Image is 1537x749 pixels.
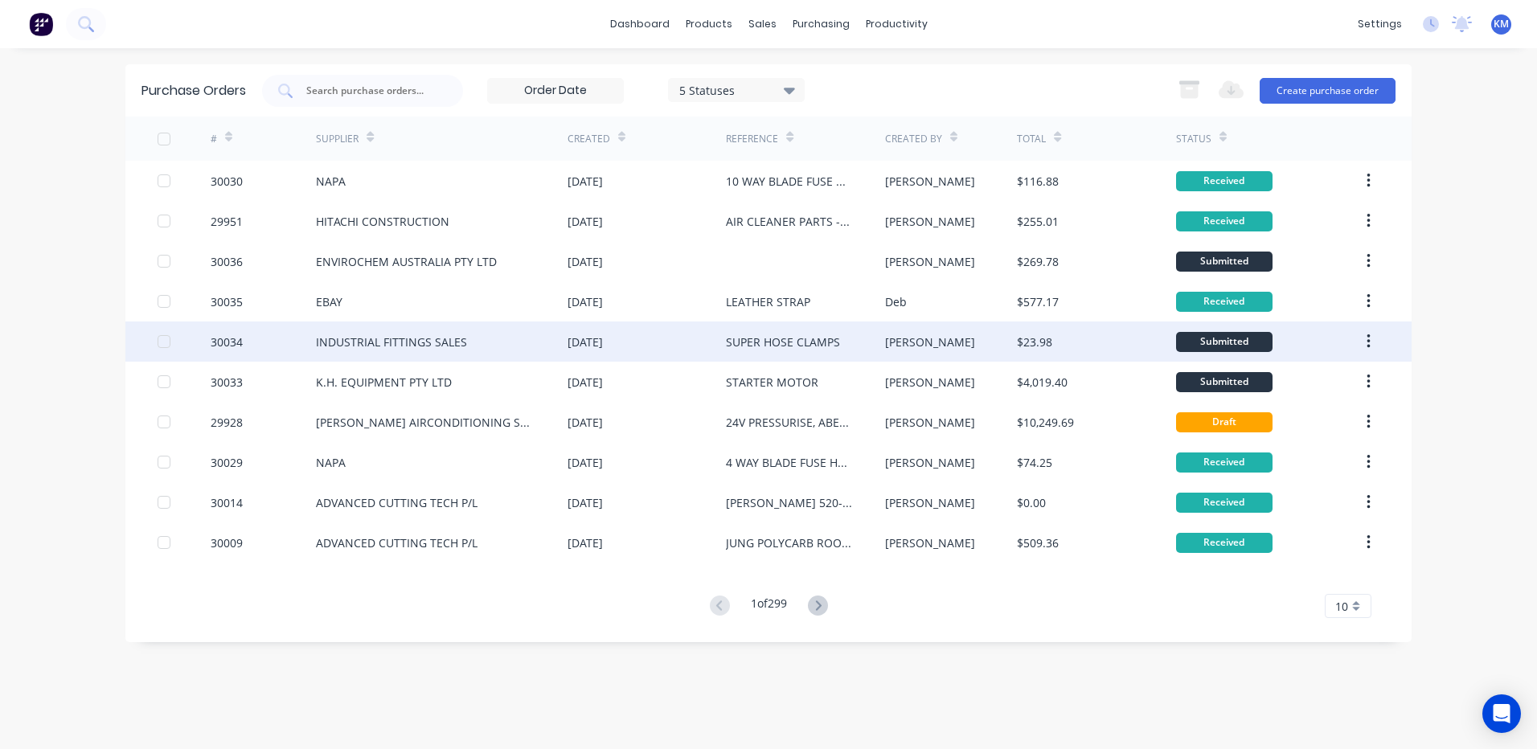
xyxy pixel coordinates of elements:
div: Draft [1176,412,1273,432]
div: [DATE] [568,293,603,310]
div: [PERSON_NAME] [885,454,975,471]
div: 30033 [211,374,243,391]
a: dashboard [602,12,678,36]
div: ENVIROCHEM AUSTRALIA PTY LTD [316,253,497,270]
div: Total [1017,132,1046,146]
div: Created [568,132,610,146]
div: Received [1176,452,1273,473]
div: EBAY [316,293,342,310]
div: Created By [885,132,942,146]
div: HITACHI CONSTRUCTION [316,213,449,230]
div: [PERSON_NAME] [885,213,975,230]
div: 30034 [211,334,243,350]
div: Received [1176,171,1273,191]
div: Deb [885,293,907,310]
div: AIR CLEANER PARTS - CAT DP25 [726,213,852,230]
div: Submitted [1176,332,1273,352]
div: Supplier [316,132,359,146]
div: [PERSON_NAME] [885,374,975,391]
div: [PERSON_NAME] [885,253,975,270]
div: 30009 [211,534,243,551]
div: [PERSON_NAME] [885,173,975,190]
div: K.H. EQUIPMENT PTY LTD [316,374,452,391]
div: $577.17 [1017,293,1059,310]
div: [PERSON_NAME] [885,414,975,431]
div: $4,019.40 [1017,374,1068,391]
div: [DATE] [568,374,603,391]
div: 30035 [211,293,243,310]
div: $23.98 [1017,334,1052,350]
div: # [211,132,217,146]
div: [PERSON_NAME] [885,334,975,350]
div: $509.36 [1017,534,1059,551]
div: NAPA [316,173,346,190]
button: Create purchase order [1260,78,1396,104]
div: ADVANCED CUTTING TECH P/L [316,494,477,511]
div: Received [1176,533,1273,553]
div: Submitted [1176,372,1273,392]
div: Submitted [1176,252,1273,272]
div: 30036 [211,253,243,270]
span: 10 [1335,598,1348,615]
div: 5 Statuses [679,81,794,98]
div: [DATE] [568,454,603,471]
div: 4 WAY BLADE FUSE HOLDER [726,454,852,471]
div: 10 WAY BLADE FUSE HOLDER [726,173,852,190]
div: settings [1350,12,1410,36]
div: $10,249.69 [1017,414,1074,431]
div: 30030 [211,173,243,190]
div: [PERSON_NAME] 520-OPC30TT - LASERCUTTING [726,494,852,511]
div: JUNG POLYCARB ROOF 1010x850x4mm [726,534,852,551]
div: $0.00 [1017,494,1046,511]
div: [DATE] [568,173,603,190]
input: Search purchase orders... [305,83,438,99]
img: Factory [29,12,53,36]
div: purchasing [785,12,858,36]
div: NAPA [316,454,346,471]
div: 1 of 299 [751,595,787,618]
div: 24V PRESSURISE, ABEK FILTER & PRESSURE MONITORS X 2 - CAT DP80 [726,414,852,431]
div: 30014 [211,494,243,511]
div: Purchase Orders [141,81,246,100]
div: 29928 [211,414,243,431]
div: $269.78 [1017,253,1059,270]
div: [PERSON_NAME] AIRCONDITIONING SERVICE PTY LTD [316,414,535,431]
div: [DATE] [568,334,603,350]
div: Received [1176,211,1273,231]
div: Received [1176,493,1273,513]
div: SUPER HOSE CLAMPS [726,334,840,350]
div: INDUSTRIAL FITTINGS SALES [316,334,467,350]
div: STARTER MOTOR [726,374,818,391]
div: Open Intercom Messenger [1482,694,1521,733]
div: $74.25 [1017,454,1052,471]
div: sales [740,12,785,36]
div: Received [1176,292,1273,312]
div: 29951 [211,213,243,230]
div: [PERSON_NAME] [885,534,975,551]
div: LEATHER STRAP [726,293,810,310]
div: [DATE] [568,213,603,230]
span: KM [1494,17,1509,31]
div: Reference [726,132,778,146]
div: productivity [858,12,936,36]
div: [DATE] [568,494,603,511]
div: products [678,12,740,36]
div: $116.88 [1017,173,1059,190]
div: Status [1176,132,1211,146]
div: ADVANCED CUTTING TECH P/L [316,534,477,551]
div: $255.01 [1017,213,1059,230]
input: Order Date [488,79,623,103]
div: [DATE] [568,253,603,270]
div: [DATE] [568,414,603,431]
div: [PERSON_NAME] [885,494,975,511]
div: [DATE] [568,534,603,551]
div: 30029 [211,454,243,471]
